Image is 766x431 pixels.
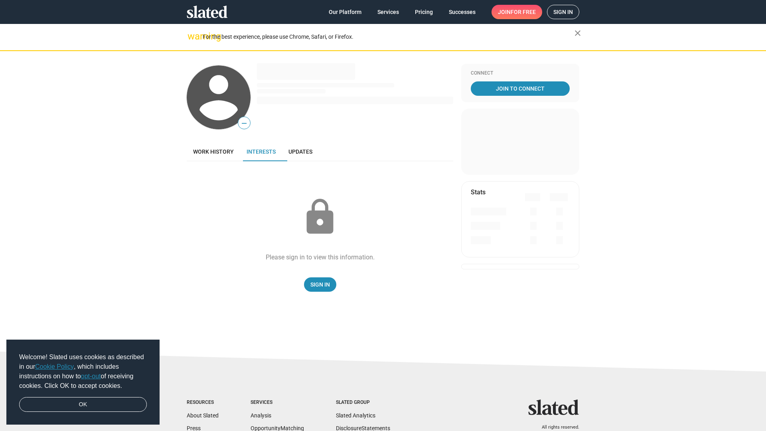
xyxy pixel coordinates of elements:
a: dismiss cookie message [19,397,147,412]
div: Please sign in to view this information. [266,253,375,261]
a: Our Platform [322,5,368,19]
div: Slated Group [336,399,390,406]
span: Pricing [415,5,433,19]
a: Sign in [547,5,579,19]
span: Welcome! Slated uses cookies as described in our , which includes instructions on how to of recei... [19,352,147,391]
a: Updates [282,142,319,161]
span: Work history [193,148,234,155]
span: Sign In [310,277,330,292]
div: Connect [471,70,570,77]
div: Resources [187,399,219,406]
a: Services [371,5,405,19]
span: Updates [288,148,312,155]
mat-icon: close [573,28,582,38]
span: Join [498,5,536,19]
a: About Slated [187,412,219,419]
span: Join To Connect [472,81,568,96]
span: for free [511,5,536,19]
mat-icon: lock [300,197,340,237]
a: Cookie Policy [35,363,74,370]
span: Successes [449,5,476,19]
a: Interests [240,142,282,161]
a: Sign In [304,277,336,292]
a: Joinfor free [492,5,542,19]
span: Our Platform [329,5,361,19]
div: Services [251,399,304,406]
a: Work history [187,142,240,161]
mat-icon: warning [188,32,197,41]
a: Join To Connect [471,81,570,96]
div: cookieconsent [6,340,160,425]
div: For the best experience, please use Chrome, Safari, or Firefox. [203,32,574,42]
mat-card-title: Stats [471,188,486,196]
a: Analysis [251,412,271,419]
span: Sign in [553,5,573,19]
span: Services [377,5,399,19]
span: Interests [247,148,276,155]
a: Pricing [409,5,439,19]
a: opt-out [81,373,101,380]
span: — [238,118,250,129]
a: Successes [442,5,482,19]
a: Slated Analytics [336,412,375,419]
